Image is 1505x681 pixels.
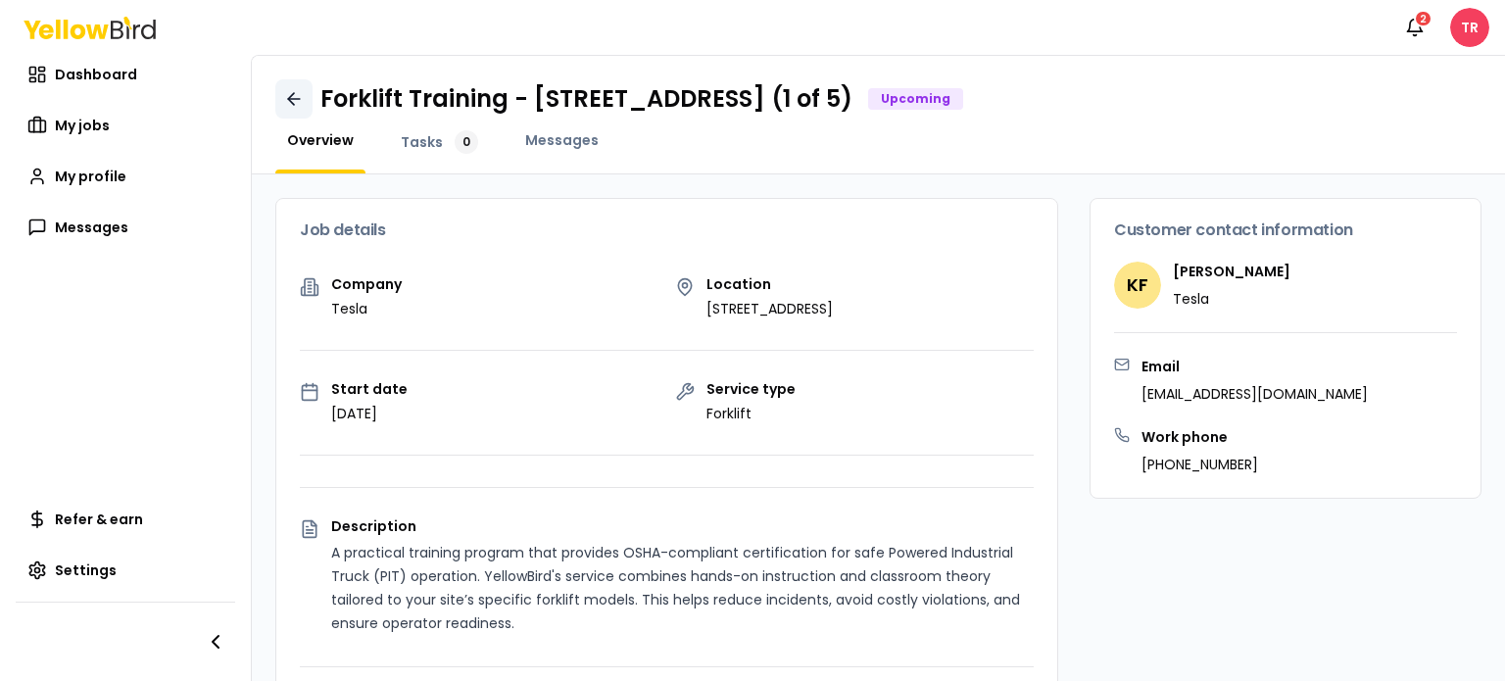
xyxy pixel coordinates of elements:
[513,130,610,150] a: Messages
[1141,357,1368,376] h3: Email
[16,208,235,247] a: Messages
[1114,222,1457,238] h3: Customer contact information
[1173,262,1290,281] h4: [PERSON_NAME]
[1141,455,1258,474] p: [PHONE_NUMBER]
[868,88,963,110] div: Upcoming
[706,277,833,291] p: Location
[1141,384,1368,404] p: [EMAIL_ADDRESS][DOMAIN_NAME]
[16,500,235,539] a: Refer & earn
[706,382,796,396] p: Service type
[1450,8,1489,47] span: TR
[331,519,1034,533] p: Description
[55,65,137,84] span: Dashboard
[331,299,402,318] p: Tesla
[320,83,852,115] h1: Forklift Training - [STREET_ADDRESS] (1 of 5)
[55,560,117,580] span: Settings
[331,277,402,291] p: Company
[1114,262,1161,309] span: KF
[275,130,365,150] a: Overview
[55,116,110,135] span: My jobs
[55,218,128,237] span: Messages
[16,55,235,94] a: Dashboard
[389,130,490,154] a: Tasks0
[1414,10,1432,27] div: 2
[1173,289,1290,309] p: Tesla
[55,510,143,529] span: Refer & earn
[1141,427,1258,447] h3: Work phone
[401,132,443,152] span: Tasks
[55,167,126,186] span: My profile
[1395,8,1434,47] button: 2
[16,106,235,145] a: My jobs
[706,299,833,318] p: [STREET_ADDRESS]
[525,130,599,150] span: Messages
[455,130,478,154] div: 0
[300,222,1034,238] h3: Job details
[331,404,408,423] p: [DATE]
[16,157,235,196] a: My profile
[331,382,408,396] p: Start date
[287,130,354,150] span: Overview
[331,541,1034,635] p: A practical training program that provides OSHA-compliant certification for safe Powered Industri...
[706,404,796,423] p: Forklift
[16,551,235,590] a: Settings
